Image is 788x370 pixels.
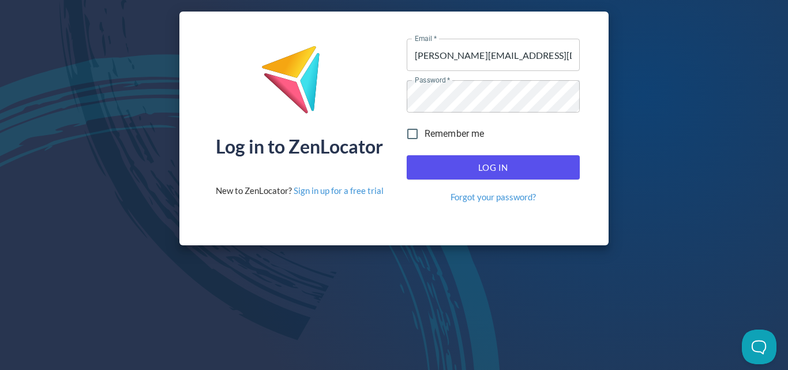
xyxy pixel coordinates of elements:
[216,185,384,197] div: New to ZenLocator?
[742,330,776,364] iframe: Toggle Customer Support
[216,137,383,156] div: Log in to ZenLocator
[419,160,567,175] span: Log In
[451,191,536,203] a: Forgot your password?
[261,45,338,123] img: ZenLocator
[407,155,580,180] button: Log In
[294,185,384,196] a: Sign in up for a free trial
[425,127,485,141] span: Remember me
[407,39,580,71] input: name@company.com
